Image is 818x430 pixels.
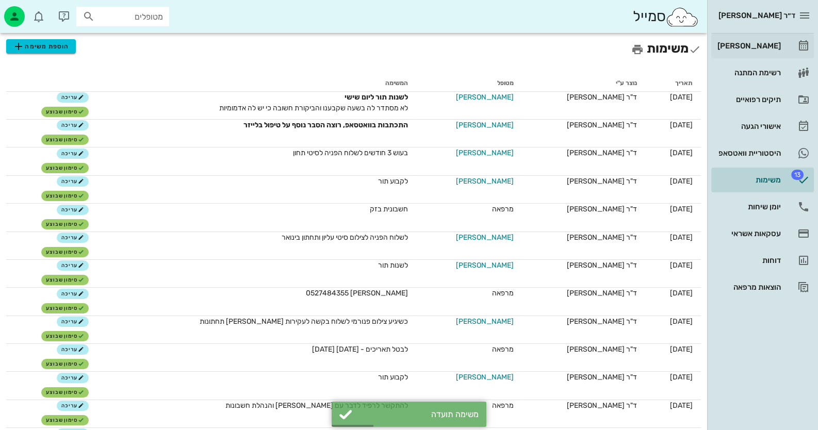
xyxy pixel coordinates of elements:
span: מרפאה [492,289,514,297]
button: סימון שבוצע [41,219,88,229]
span: מרפאה [492,205,514,213]
a: [PERSON_NAME] [711,34,814,58]
button: עריכה [57,373,88,383]
a: [PERSON_NAME] [456,317,514,326]
span: [PERSON_NAME] 0527484355 [306,289,408,297]
div: יומן שיחות [715,203,781,211]
a: [PERSON_NAME] [456,233,514,242]
span: סימון שבוצע [46,109,84,115]
span: עריכה [61,207,84,213]
span: חשבונית בזק [370,205,408,213]
div: סמייל [632,6,699,28]
span: עריכה [61,403,84,409]
th: מטופל [416,75,522,92]
span: סימון שבוצע [46,221,84,227]
div: התכתבות בוואטסאפ, רוצה הסבר נוסף על טיפול בלייזר [176,120,408,130]
a: [PERSON_NAME] [456,261,514,270]
span: סימון שבוצע [46,277,84,283]
span: [PERSON_NAME] [456,372,514,383]
a: הוצאות מרפאה [711,275,814,300]
a: [PERSON_NAME] [456,177,514,186]
span: [PERSON_NAME] [456,316,514,327]
span: [DATE] [670,205,693,213]
span: סימון שבוצע [46,389,84,395]
span: לבטל תאריכים - [DATE] [DATE] [312,345,408,354]
a: עסקאות אשראי [711,221,814,246]
span: להתקשר לרפיד לדבר עם [PERSON_NAME] והנהלת חשבונות [225,401,408,410]
span: עריכה [61,291,84,297]
div: ד"ר [PERSON_NAME] [530,232,637,243]
span: סימון שבוצע [46,249,84,255]
div: דוחות [715,256,781,264]
div: ד"ר [PERSON_NAME] [530,344,637,355]
h2: משימות [6,39,701,59]
span: לא מסתדר לה בשעה שקבענו והביקורת חשובה כי יש לה אדמומיות [219,104,408,112]
span: סימון שבוצע [46,361,84,367]
div: תיקים רפואיים [715,95,781,104]
button: סימון שבוצע [41,247,88,257]
button: עריכה [57,205,88,215]
button: סימון שבוצע [41,275,88,285]
span: [DATE] [670,289,693,297]
button: סימון שבוצע [41,303,88,313]
span: הוספת משימה [12,40,69,53]
button: סימון שבוצע [41,415,88,425]
span: [PERSON_NAME] [456,92,514,103]
div: ד"ר [PERSON_NAME] [530,316,637,327]
span: עריכה [61,122,84,128]
div: משימה תועדה [357,409,479,419]
button: עריכה [57,289,88,299]
div: ד"ר [PERSON_NAME] [530,92,637,103]
button: עריכה [57,344,88,355]
a: [PERSON_NAME] [456,121,514,129]
span: המשימה [385,79,408,87]
button: הוספת משימה [6,39,76,54]
span: [DATE] [670,121,693,129]
button: סימון שבוצע [41,331,88,341]
span: [DATE] [670,261,693,270]
a: יומן שיחות [711,194,814,219]
span: תאריך [675,79,693,87]
a: [PERSON_NAME] [456,93,514,102]
button: סימון שבוצע [41,135,88,145]
button: סימון שבוצע [41,191,88,201]
span: סימון שבוצע [46,137,84,143]
div: ד"ר [PERSON_NAME] [530,147,637,158]
span: סימון שבוצע [46,333,84,339]
span: [PERSON_NAME] [456,260,514,271]
div: ד"ר [PERSON_NAME] [530,288,637,299]
div: ד"ר [PERSON_NAME] [530,204,637,214]
div: לשנות תור ליום שישי [176,92,408,103]
button: עריכה [57,317,88,327]
span: סימון שבוצע [46,305,84,311]
span: עריכה [61,178,84,185]
button: עריכה [57,401,88,411]
span: [PERSON_NAME] [456,176,514,187]
a: דוחות [711,248,814,273]
div: רשימת המתנה [715,69,781,77]
span: עריכה [61,235,84,241]
div: ד"ר [PERSON_NAME] [530,372,637,383]
span: עריכה [61,319,84,325]
span: לשנות תור [378,261,408,270]
button: עריכה [57,260,88,271]
a: תגמשימות [711,168,814,192]
span: [DATE] [670,177,693,186]
th: המשימה [97,75,417,92]
a: [PERSON_NAME] [456,373,514,382]
div: ד"ר [PERSON_NAME] [530,176,637,187]
span: עריכה [61,94,84,101]
th: תאריך [645,75,701,92]
div: [PERSON_NAME] [715,42,781,50]
span: ד״ר [PERSON_NAME] [718,11,795,20]
div: ד"ר [PERSON_NAME] [530,400,637,411]
span: מטופל [497,79,514,87]
span: סימון שבוצע [46,417,84,423]
span: [DATE] [670,373,693,382]
span: לקבוע תור [378,177,408,186]
span: סימון שבוצע [46,165,84,171]
span: עריכה [61,375,84,381]
div: ד"ר [PERSON_NAME] [530,120,637,130]
span: בעוש 3 חודשים לשלוח הפניה לסיטי תחון [293,148,408,157]
a: [PERSON_NAME] [456,148,514,157]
